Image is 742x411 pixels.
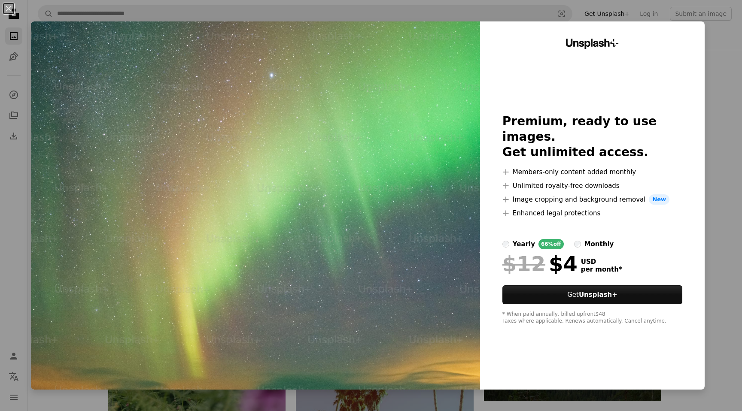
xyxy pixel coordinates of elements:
div: $4 [502,253,578,275]
div: * When paid annually, billed upfront $48 Taxes where applicable. Renews automatically. Cancel any... [502,311,682,325]
input: yearly66%off [502,241,509,248]
span: USD [581,258,622,266]
div: 66% off [538,239,564,249]
span: New [649,194,669,205]
input: monthly [574,241,581,248]
li: Enhanced legal protections [502,208,682,218]
h2: Premium, ready to use images. Get unlimited access. [502,114,682,160]
li: Image cropping and background removal [502,194,682,205]
strong: Unsplash+ [579,291,617,299]
li: Members-only content added monthly [502,167,682,177]
div: yearly [513,239,535,249]
li: Unlimited royalty-free downloads [502,181,682,191]
span: per month * [581,266,622,273]
div: monthly [584,239,614,249]
button: GetUnsplash+ [502,285,682,304]
span: $12 [502,253,545,275]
